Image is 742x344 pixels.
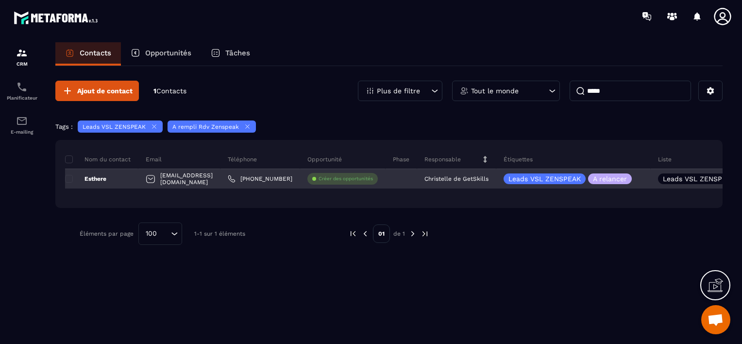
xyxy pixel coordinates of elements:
[16,115,28,127] img: email
[373,224,390,243] p: 01
[508,175,581,182] p: Leads VSL ZENSPEAK
[225,49,250,57] p: Tâches
[349,229,357,238] img: prev
[80,230,134,237] p: Éléments par page
[55,81,139,101] button: Ajout de contact
[2,61,41,67] p: CRM
[145,49,191,57] p: Opportunités
[156,87,186,95] span: Contacts
[138,223,182,245] div: Search for option
[2,108,41,142] a: emailemailE-mailing
[421,229,429,238] img: next
[142,228,160,239] span: 100
[65,175,106,183] p: Esthere
[55,123,73,130] p: Tags :
[16,47,28,59] img: formation
[2,74,41,108] a: schedulerschedulerPlanificateur
[701,305,730,334] div: Ouvrir le chat
[393,230,405,238] p: de 1
[14,9,101,27] img: logo
[307,155,342,163] p: Opportunité
[424,175,489,182] p: Christelle de GetSkills
[83,123,146,130] p: Leads VSL ZENSPEAK
[228,175,292,183] a: [PHONE_NUMBER]
[80,49,111,57] p: Contacts
[2,40,41,74] a: formationformationCRM
[194,230,245,237] p: 1-1 sur 1 éléments
[393,155,409,163] p: Phase
[593,175,627,182] p: A relancer
[65,155,131,163] p: Nom du contact
[361,229,370,238] img: prev
[55,42,121,66] a: Contacts
[146,155,162,163] p: Email
[77,86,133,96] span: Ajout de contact
[201,42,260,66] a: Tâches
[121,42,201,66] a: Opportunités
[377,87,420,94] p: Plus de filtre
[658,155,672,163] p: Liste
[153,86,186,96] p: 1
[2,95,41,101] p: Planificateur
[408,229,417,238] img: next
[663,175,735,182] p: Leads VSL ZENSPEAK
[160,228,169,239] input: Search for option
[2,129,41,135] p: E-mailing
[504,155,533,163] p: Étiquettes
[172,123,239,130] p: A rempli Rdv Zenspeak
[319,175,373,182] p: Créer des opportunités
[228,155,257,163] p: Téléphone
[424,155,461,163] p: Responsable
[471,87,519,94] p: Tout le monde
[16,81,28,93] img: scheduler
